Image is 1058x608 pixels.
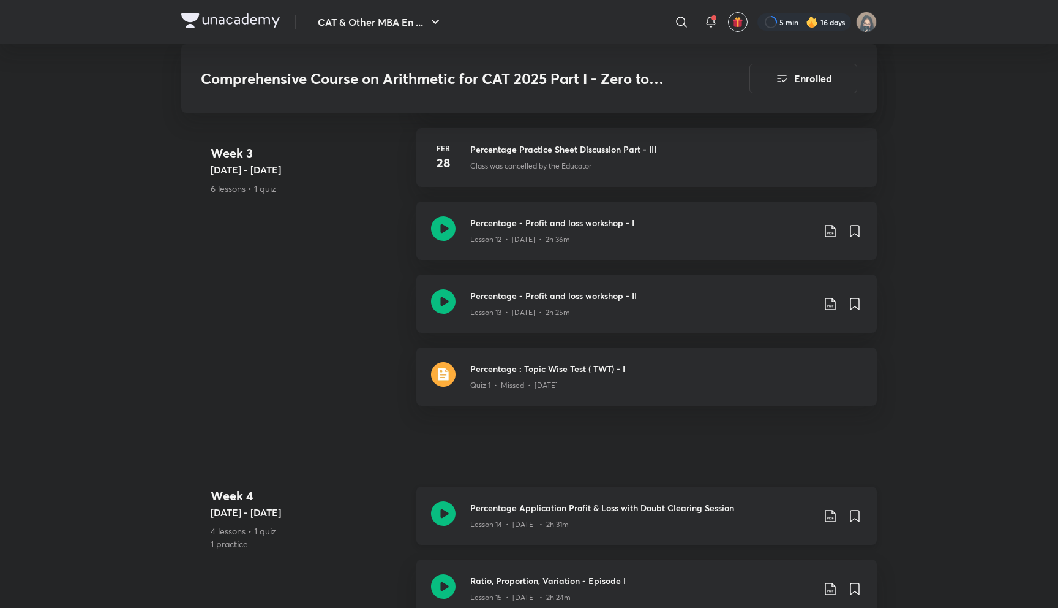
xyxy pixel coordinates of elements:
h5: [DATE] - [DATE] [211,162,407,177]
h3: Percentage Practice Sheet Discussion Part - III [470,143,862,156]
button: Enrolled [749,64,857,93]
img: streak [806,16,818,28]
h3: Percentage Application Profit & Loss with Doubt Clearing Session [470,501,813,514]
h3: Comprehensive Course on Arithmetic for CAT 2025 Part I - Zero to Mastery [201,70,680,88]
a: Feb28Percentage Practice Sheet Discussion Part - IIIClass was cancelled by the Educator [416,128,877,202]
h3: Ratio, Proportion, Variation - Episode I [470,574,813,587]
img: avatar [732,17,743,28]
p: Class was cancelled by the Educator [470,161,591,172]
img: Company Logo [181,13,280,28]
img: Jarul Jangid [856,12,877,32]
p: 4 lessons • 1 quiz [211,525,407,538]
a: Percentage Application Profit & Loss with Doubt Clearing SessionLesson 14 • [DATE] • 2h 31m [416,487,877,560]
img: quiz [431,362,456,387]
a: Percentage - Profit and loss workshop - ILesson 12 • [DATE] • 2h 36m [416,202,877,275]
h3: Percentage - Profit and loss workshop - II [470,289,813,302]
a: Company Logo [181,13,280,31]
p: Quiz 1 • Missed • [DATE] [470,380,558,391]
h6: Feb [431,143,456,154]
p: 1 practice [211,538,407,550]
p: 6 lessons • 1 quiz [211,182,407,195]
a: Percentage - Profit and loss workshop - IILesson 13 • [DATE] • 2h 25m [416,275,877,348]
h4: Week 3 [211,144,407,162]
h4: Week 4 [211,487,407,505]
p: Lesson 14 • [DATE] • 2h 31m [470,519,569,530]
p: Lesson 15 • [DATE] • 2h 24m [470,592,571,603]
h3: Percentage - Profit and loss workshop - I [470,216,813,229]
a: quizPercentage : Topic Wise Test ( TWT) - IQuiz 1 • Missed • [DATE] [416,348,877,420]
button: avatar [728,12,748,32]
button: CAT & Other MBA En ... [310,10,450,34]
h4: 28 [431,154,456,172]
p: Lesson 12 • [DATE] • 2h 36m [470,234,570,245]
p: Lesson 13 • [DATE] • 2h 25m [470,307,570,318]
h3: Percentage : Topic Wise Test ( TWT) - I [470,362,862,375]
h5: [DATE] - [DATE] [211,505,407,520]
